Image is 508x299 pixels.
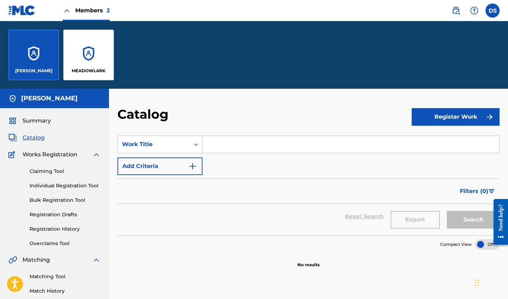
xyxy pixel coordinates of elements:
div: Drag [475,272,479,293]
img: filter [489,189,495,193]
h5: David Supica [21,94,78,102]
span: Matching [22,256,50,264]
a: Match History [30,287,101,295]
img: help [470,6,478,15]
div: Work Title [122,140,185,149]
a: Registration Drafts [30,211,101,218]
button: Add Criteria [117,157,202,175]
img: Close [63,6,71,15]
img: f7272a7cc735f4ea7f67.svg [486,113,494,121]
img: 9d2ae6d4665cec9f34b9.svg [188,162,197,170]
a: Overclaims Tool [30,240,101,247]
span: Members [75,6,110,14]
p: David Supica [15,68,52,74]
a: Public Search [449,4,463,18]
img: Catalog [8,133,17,142]
h2: Catalog [117,106,172,122]
img: expand [92,150,101,159]
a: CatalogCatalog [8,133,45,142]
a: Individual Registration Tool [30,182,101,189]
span: Works Registration [22,150,77,159]
form: Search Form [117,136,500,235]
a: AccountsMEADOWLARK [63,30,114,80]
button: Filters (0) [456,182,500,200]
img: search [452,6,460,15]
span: Compact View [440,241,472,248]
img: Works Registration [8,150,18,159]
div: Help [467,4,481,18]
span: Summary [22,117,51,125]
img: MLC Logo [8,5,36,15]
a: Claiming Tool [30,168,101,175]
div: User Menu [486,4,500,18]
iframe: Chat Widget [473,265,508,299]
img: expand [92,256,101,264]
img: Summary [8,117,17,125]
img: Matching [8,256,17,264]
span: 2 [107,7,110,14]
a: SummarySummary [8,117,51,125]
a: Accounts[PERSON_NAME] [8,30,59,80]
img: Accounts [8,94,17,103]
p: No results [297,253,320,268]
iframe: Resource Center [488,194,508,250]
a: Bulk Registration Tool [30,197,101,204]
button: Register Work [412,108,500,126]
a: Matching Tool [30,273,101,280]
a: Registration History [30,225,101,233]
p: MEADOWLARK [72,68,105,74]
span: Catalog [22,133,45,142]
span: Filters ( 0 ) [460,187,488,195]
